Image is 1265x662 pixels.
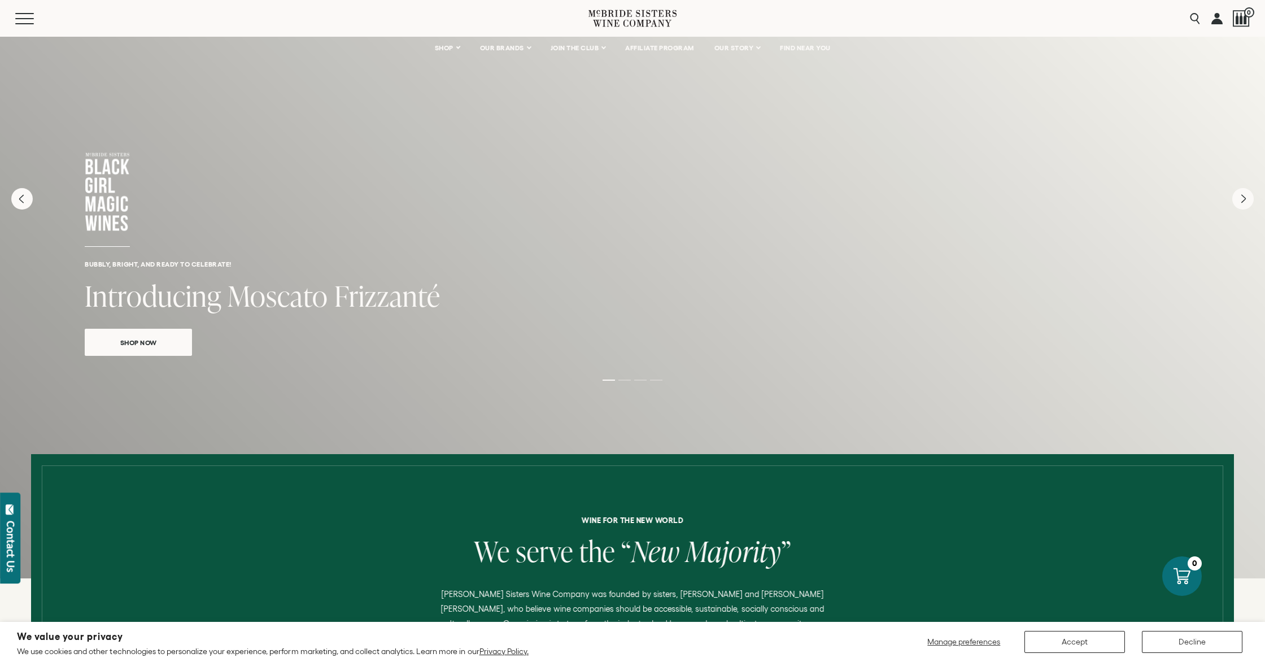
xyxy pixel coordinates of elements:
[17,646,529,656] p: We use cookies and other technologies to personalize your experience, perform marketing, and coll...
[85,260,1180,268] h6: Bubbly, bright, and ready to celebrate!
[621,532,631,570] span: “
[85,329,192,356] a: Shop Now
[707,37,767,59] a: OUR STORY
[618,37,701,59] a: AFFILIATE PROGRAM
[927,637,1000,646] span: Manage preferences
[101,336,177,349] span: Shop Now
[603,380,615,381] li: Page dot 1
[625,44,694,52] span: AFFILIATE PROGRAM
[714,44,754,52] span: OUR STORY
[474,532,510,570] span: We
[479,647,529,656] a: Privacy Policy.
[543,37,613,59] a: JOIN THE CLUB
[631,532,680,570] span: New
[334,276,440,315] span: Frizzanté
[430,587,834,646] p: [PERSON_NAME] Sisters Wine Company was founded by sisters, [PERSON_NAME] and [PERSON_NAME] [PERSO...
[1244,7,1254,18] span: 0
[579,532,615,570] span: the
[773,37,838,59] a: FIND NEAR YOU
[480,44,524,52] span: OUR BRANDS
[516,532,573,570] span: serve
[473,37,538,59] a: OUR BRANDS
[921,631,1007,653] button: Manage preferences
[17,632,529,642] h2: We value your privacy
[15,13,56,24] button: Mobile Menu Trigger
[551,44,599,52] span: JOIN THE CLUB
[428,37,467,59] a: SHOP
[211,516,1054,524] h6: Wine for the new world
[85,276,221,315] span: Introducing
[1232,188,1254,210] button: Next
[1142,631,1242,653] button: Decline
[686,532,781,570] span: Majority
[650,380,662,381] li: Page dot 4
[228,276,328,315] span: Moscato
[780,44,831,52] span: FIND NEAR YOU
[634,380,647,381] li: Page dot 3
[1188,556,1202,570] div: 0
[5,521,16,572] div: Contact Us
[435,44,454,52] span: SHOP
[1024,631,1125,653] button: Accept
[11,188,33,210] button: Previous
[781,532,791,570] span: ”
[618,380,631,381] li: Page dot 2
